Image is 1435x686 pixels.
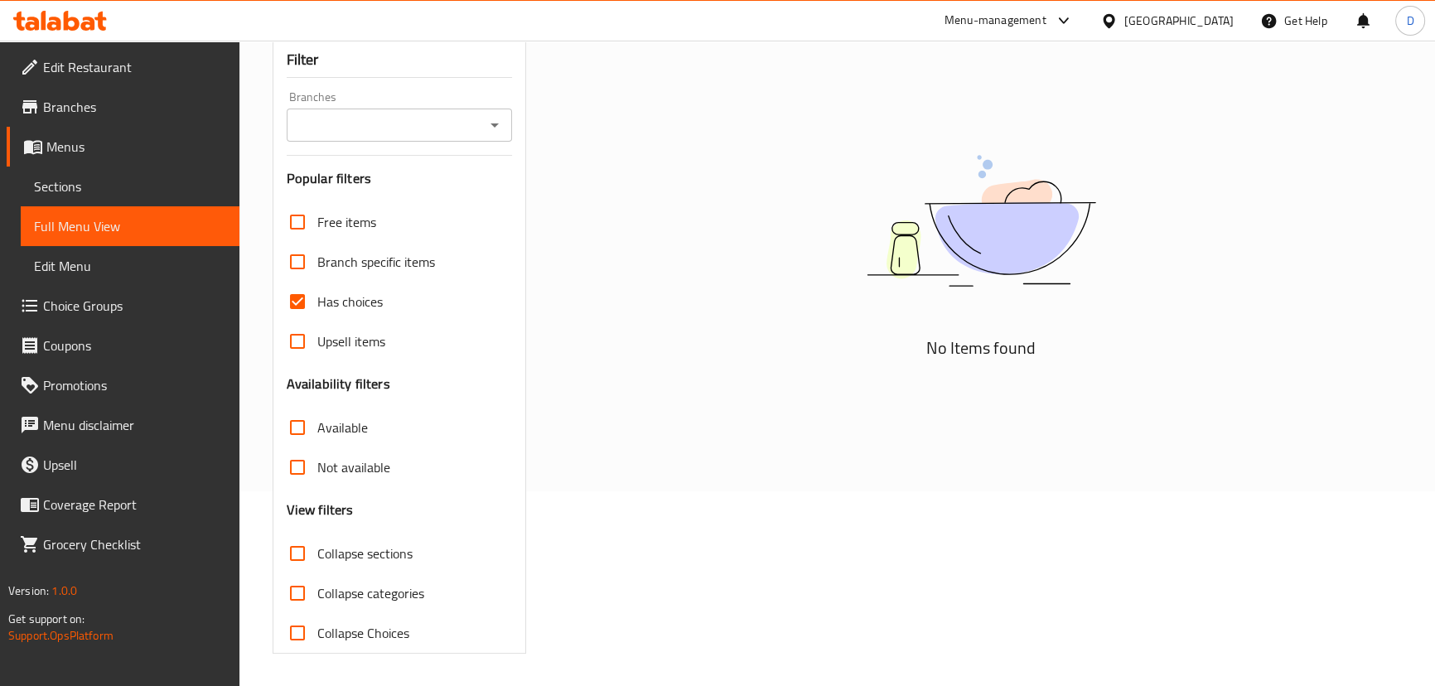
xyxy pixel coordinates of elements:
[43,296,226,316] span: Choice Groups
[945,11,1046,31] div: Menu-management
[7,405,239,445] a: Menu disclaimer
[1124,12,1234,30] div: [GEOGRAPHIC_DATA]
[287,169,513,188] h3: Popular filters
[7,524,239,564] a: Grocery Checklist
[287,500,354,519] h3: View filters
[483,114,506,137] button: Open
[7,485,239,524] a: Coverage Report
[317,543,413,563] span: Collapse sections
[317,331,385,351] span: Upsell items
[51,580,77,601] span: 1.0.0
[43,495,226,514] span: Coverage Report
[43,455,226,475] span: Upsell
[43,375,226,395] span: Promotions
[7,326,239,365] a: Coupons
[43,97,226,117] span: Branches
[317,212,376,232] span: Free items
[7,87,239,127] a: Branches
[317,292,383,312] span: Has choices
[43,534,226,554] span: Grocery Checklist
[34,176,226,196] span: Sections
[34,216,226,236] span: Full Menu View
[317,418,368,437] span: Available
[7,365,239,405] a: Promotions
[7,445,239,485] a: Upsell
[43,336,226,355] span: Coupons
[46,137,226,157] span: Menus
[1406,12,1413,30] span: D
[317,583,424,603] span: Collapse categories
[7,286,239,326] a: Choice Groups
[7,127,239,167] a: Menus
[21,167,239,206] a: Sections
[21,246,239,286] a: Edit Menu
[34,256,226,276] span: Edit Menu
[774,335,1188,361] h5: No Items found
[287,42,513,78] div: Filter
[774,111,1188,331] img: dish.svg
[43,415,226,435] span: Menu disclaimer
[8,580,49,601] span: Version:
[317,623,409,643] span: Collapse Choices
[317,457,390,477] span: Not available
[317,252,435,272] span: Branch specific items
[21,206,239,246] a: Full Menu View
[8,625,114,646] a: Support.OpsPlatform
[287,374,390,394] h3: Availability filters
[7,47,239,87] a: Edit Restaurant
[8,608,85,630] span: Get support on:
[43,57,226,77] span: Edit Restaurant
